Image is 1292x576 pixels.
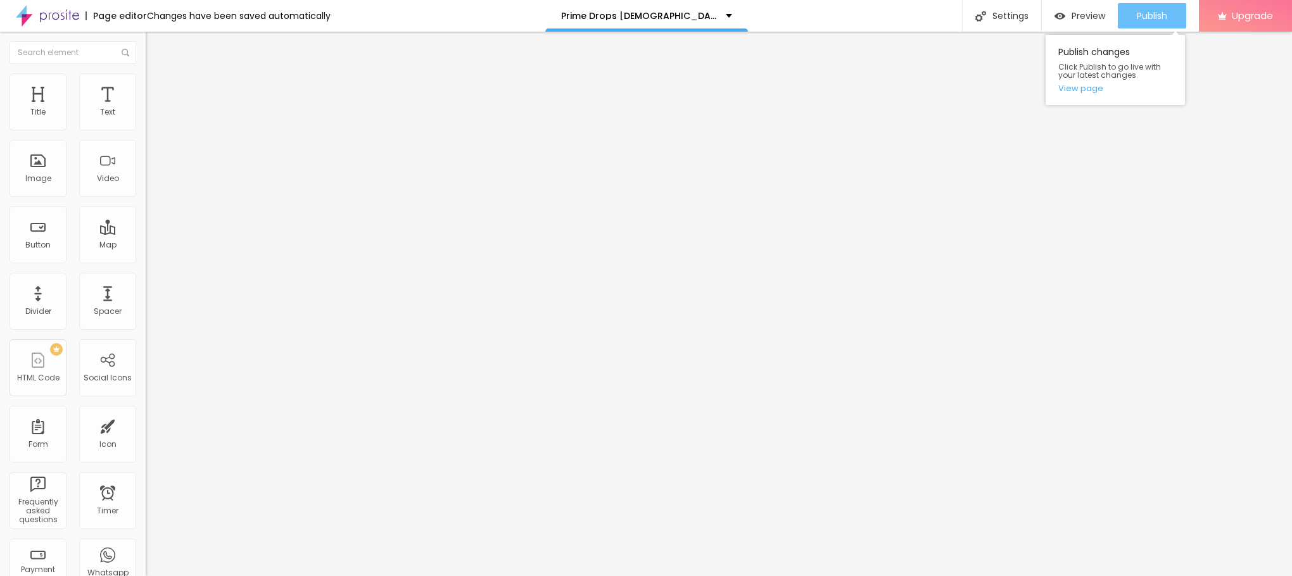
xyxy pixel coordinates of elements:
[28,440,48,449] div: Form
[94,307,122,316] div: Spacer
[146,32,1292,576] iframe: Editor
[30,108,46,116] div: Title
[1042,3,1118,28] button: Preview
[975,11,986,22] img: Icone
[84,373,132,382] div: Social Icons
[122,49,129,56] img: Icone
[1072,11,1105,21] span: Preview
[17,373,60,382] div: HTML Code
[147,11,331,20] div: Changes have been saved automatically
[1046,35,1185,105] div: Publish changes
[99,241,117,249] div: Map
[99,440,117,449] div: Icon
[1137,11,1167,21] span: Publish
[1054,11,1065,22] img: view-1.svg
[100,108,115,116] div: Text
[9,41,136,64] input: Search element
[85,11,147,20] div: Page editor
[97,174,119,183] div: Video
[25,307,51,316] div: Divider
[1118,3,1186,28] button: Publish
[25,174,51,183] div: Image
[13,498,63,525] div: Frequently asked questions
[1058,63,1172,79] span: Click Publish to go live with your latest changes.
[97,506,118,515] div: Timer
[1058,84,1172,92] a: View page
[1232,10,1273,21] span: Upgrade
[561,11,716,20] p: Prime Drops [DEMOGRAPHIC_DATA][MEDICAL_DATA]
[25,241,51,249] div: Button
